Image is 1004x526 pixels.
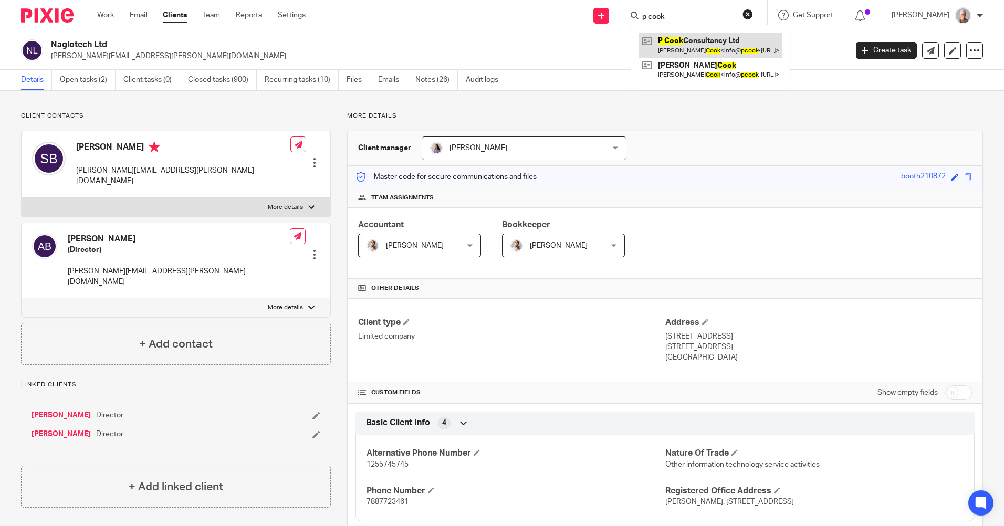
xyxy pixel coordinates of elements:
[265,70,339,90] a: Recurring tasks (10)
[367,498,409,506] span: 7887723461
[358,331,665,342] p: Limited company
[367,239,379,252] img: IMG_9968.jpg
[163,10,187,20] a: Clients
[793,12,833,19] span: Get Support
[21,112,331,120] p: Client contacts
[665,317,972,328] h4: Address
[51,39,682,50] h2: Naglotech Ltd
[68,266,290,288] p: [PERSON_NAME][EMAIL_ADDRESS][PERSON_NAME][DOMAIN_NAME]
[466,70,506,90] a: Audit logs
[21,39,43,61] img: svg%3E
[68,245,290,255] h5: (Director)
[901,171,946,183] div: booth210872
[358,220,404,229] span: Accountant
[51,51,840,61] p: [PERSON_NAME][EMAIL_ADDRESS][PERSON_NAME][DOMAIN_NAME]
[347,112,983,120] p: More details
[268,203,303,212] p: More details
[665,448,964,459] h4: Nature Of Trade
[665,342,972,352] p: [STREET_ADDRESS]
[358,317,665,328] h4: Client type
[123,70,180,90] a: Client tasks (0)
[665,486,964,497] h4: Registered Office Address
[367,448,665,459] h4: Alternative Phone Number
[386,242,444,249] span: [PERSON_NAME]
[378,70,407,90] a: Emails
[856,42,917,59] a: Create task
[97,10,114,20] a: Work
[510,239,523,252] img: IMG_9968.jpg
[21,381,331,389] p: Linked clients
[236,10,262,20] a: Reports
[366,417,430,428] span: Basic Client Info
[502,220,550,229] span: Bookkeeper
[139,336,213,352] h4: + Add contact
[449,144,507,152] span: [PERSON_NAME]
[21,70,52,90] a: Details
[60,70,116,90] a: Open tasks (2)
[32,142,66,175] img: svg%3E
[641,13,736,22] input: Search
[371,284,419,292] span: Other details
[530,242,588,249] span: [PERSON_NAME]
[665,461,820,468] span: Other information technology service activities
[430,142,443,154] img: Olivia.jpg
[358,388,665,397] h4: CUSTOM FIELDS
[347,70,370,90] a: Files
[21,8,74,23] img: Pixie
[355,172,537,182] p: Master code for secure communications and files
[955,7,971,24] img: KR%20update.jpg
[367,461,409,468] span: 1255745745
[76,165,290,187] p: [PERSON_NAME][EMAIL_ADDRESS][PERSON_NAME][DOMAIN_NAME]
[129,479,223,495] h4: + Add linked client
[371,194,434,202] span: Team assignments
[665,498,794,506] span: [PERSON_NAME]. [STREET_ADDRESS]
[892,10,949,20] p: [PERSON_NAME]
[358,143,411,153] h3: Client manager
[442,418,446,428] span: 4
[32,429,91,439] a: [PERSON_NAME]
[278,10,306,20] a: Settings
[76,142,290,155] h4: [PERSON_NAME]
[268,303,303,312] p: More details
[68,234,290,245] h4: [PERSON_NAME]
[32,234,57,259] img: svg%3E
[742,9,753,19] button: Clear
[203,10,220,20] a: Team
[665,331,972,342] p: [STREET_ADDRESS]
[130,10,147,20] a: Email
[415,70,458,90] a: Notes (26)
[32,410,91,420] a: [PERSON_NAME]
[96,429,123,439] span: Director
[877,387,938,398] label: Show empty fields
[367,486,665,497] h4: Phone Number
[188,70,257,90] a: Closed tasks (900)
[149,142,160,152] i: Primary
[665,352,972,363] p: [GEOGRAPHIC_DATA]
[96,410,123,420] span: Director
